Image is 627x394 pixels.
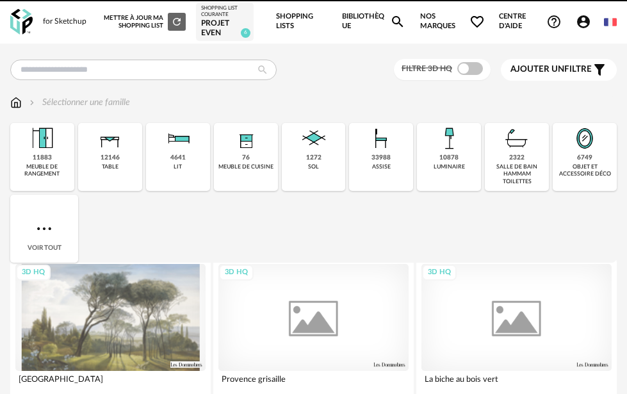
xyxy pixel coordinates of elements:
[34,218,54,239] img: more.7b13dc1.svg
[27,123,58,154] img: Meuble%20de%20rangement.png
[219,265,254,281] div: 3D HQ
[242,154,250,162] div: 76
[33,154,52,162] div: 11883
[170,154,186,162] div: 4641
[499,12,562,31] span: Centre d'aideHelp Circle Outline icon
[101,154,120,162] div: 12146
[298,123,329,154] img: Sol.png
[10,9,33,35] img: OXP
[434,123,464,154] img: Luminaire.png
[104,13,186,31] div: Mettre à jour ma Shopping List
[501,123,532,154] img: Salle%20de%20bain.png
[439,154,459,162] div: 10878
[218,163,273,170] div: meuble de cuisine
[27,96,130,109] div: Sélectionner une famille
[577,154,592,162] div: 6749
[592,62,607,78] span: Filter icon
[489,163,545,185] div: salle de bain hammam toilettes
[306,154,322,162] div: 1272
[163,123,193,154] img: Literie.png
[576,14,591,29] span: Account Circle icon
[10,96,22,109] img: svg+xml;base64,PHN2ZyB3aWR0aD0iMTYiIGhlaWdodD0iMTciIHZpZXdCb3g9IjAgMCAxNiAxNyIgZmlsbD0ibm9uZSIgeG...
[10,195,78,263] div: Voir tout
[501,59,617,81] button: Ajouter unfiltre Filter icon
[509,154,525,162] div: 2322
[546,14,562,29] span: Help Circle Outline icon
[14,163,70,178] div: meuble de rangement
[402,65,452,72] span: Filtre 3D HQ
[174,163,182,170] div: lit
[366,123,396,154] img: Assise.png
[469,14,485,29] span: Heart Outline icon
[510,65,564,74] span: Ajouter un
[27,96,37,109] img: svg+xml;base64,PHN2ZyB3aWR0aD0iMTYiIGhlaWdodD0iMTYiIHZpZXdCb3g9IjAgMCAxNiAxNiIgZmlsbD0ibm9uZSIgeG...
[569,123,600,154] img: Miroir.png
[390,14,405,29] span: Magnify icon
[201,5,248,19] div: Shopping List courante
[95,123,126,154] img: Table.png
[576,14,597,29] span: Account Circle icon
[43,17,86,27] div: for Sketchup
[557,163,613,178] div: objet et accessoire déco
[231,123,261,154] img: Rangement.png
[422,265,457,281] div: 3D HQ
[201,19,248,38] div: PROJET EVEN
[371,154,391,162] div: 33988
[604,16,617,29] img: fr
[308,163,319,170] div: sol
[434,163,465,170] div: luminaire
[16,265,51,281] div: 3D HQ
[372,163,391,170] div: assise
[241,28,250,38] span: 6
[102,163,118,170] div: table
[510,64,592,75] span: filtre
[171,18,183,24] span: Refresh icon
[201,5,248,38] a: Shopping List courante PROJET EVEN 6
